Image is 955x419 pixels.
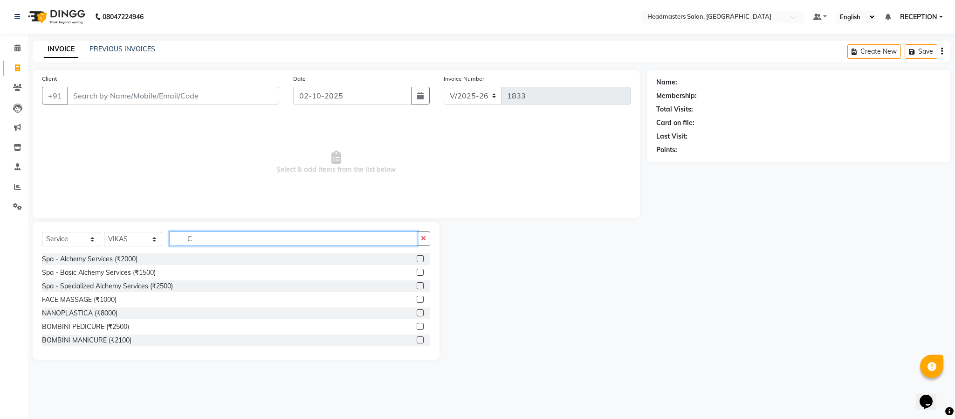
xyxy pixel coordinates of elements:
div: Last Visit: [656,132,687,141]
a: PREVIOUS INVOICES [89,45,155,53]
div: BOMBINI MANICURE (₹2100) [42,335,131,345]
label: Invoice Number [444,75,484,83]
button: +91 [42,87,68,105]
div: Card on file: [656,118,694,128]
input: Search or Scan [169,231,417,246]
div: Membership: [656,91,697,101]
div: Spa - Basic Alchemy Services (₹1500) [42,268,156,278]
button: Save [905,44,937,59]
b: 08047224946 [103,4,144,30]
div: NANOPLASTICA (₹8000) [42,308,117,318]
label: Client [42,75,57,83]
div: BOMBINI PEDICURE (₹2500) [42,322,129,332]
div: Spa - Specialized Alchemy Services (₹2500) [42,281,173,291]
span: RECEPTION [900,12,937,22]
img: logo [24,4,88,30]
span: Select & add items from the list below [42,116,631,209]
div: Total Visits: [656,105,693,114]
div: Points: [656,145,677,155]
button: Create New [847,44,901,59]
input: Search by Name/Mobile/Email/Code [67,87,279,105]
a: INVOICE [44,41,78,58]
iframe: chat widget [916,382,946,410]
div: FACE MASSAGE (₹1000) [42,295,117,305]
div: Name: [656,77,677,87]
label: Date [293,75,306,83]
div: Spa - Alchemy Services (₹2000) [42,254,137,264]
